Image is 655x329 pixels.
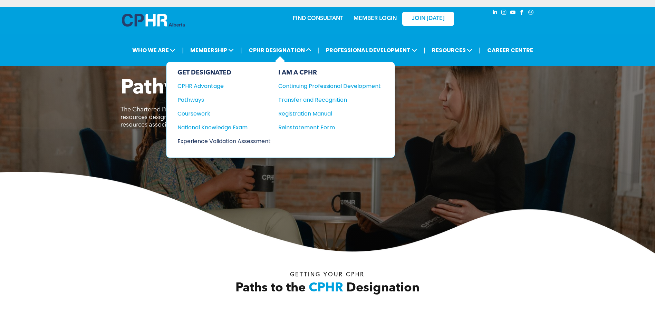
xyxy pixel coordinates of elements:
[177,82,271,90] a: CPHR Advantage
[121,107,325,128] span: The Chartered Professional in Human Resources (CPHR) is the only human resources designation reco...
[278,82,370,90] div: Continuing Professional Development
[130,44,177,57] span: WHO WE ARE
[491,9,499,18] a: linkedin
[177,109,271,118] a: Coursework
[278,123,381,132] a: Reinstatement Form
[500,9,508,18] a: instagram
[177,96,261,104] div: Pathways
[182,43,184,57] li: |
[177,123,261,132] div: National Knowledge Exam
[309,282,343,295] span: CPHR
[278,69,381,77] div: I AM A CPHR
[188,44,236,57] span: MEMBERSHIP
[278,96,381,104] a: Transfer and Recognition
[278,82,381,90] a: Continuing Professional Development
[177,123,271,132] a: National Knowledge Exam
[278,123,370,132] div: Reinstatement Form
[240,43,242,57] li: |
[293,16,343,21] a: FIND CONSULTANT
[121,78,215,99] span: Pathways
[354,16,397,21] a: MEMBER LOGIN
[177,137,261,146] div: Experience Validation Assessment
[235,282,306,295] span: Paths to the
[479,43,481,57] li: |
[430,44,474,57] span: RESOURCES
[412,16,444,22] span: JOIN [DATE]
[509,9,517,18] a: youtube
[290,272,365,278] span: Getting your Cphr
[324,44,419,57] span: PROFESSIONAL DEVELOPMENT
[177,137,271,146] a: Experience Validation Assessment
[402,12,454,26] a: JOIN [DATE]
[346,282,420,295] span: Designation
[318,43,320,57] li: |
[177,82,261,90] div: CPHR Advantage
[485,44,535,57] a: CAREER CENTRE
[177,96,271,104] a: Pathways
[247,44,314,57] span: CPHR DESIGNATION
[424,43,425,57] li: |
[177,69,271,77] div: GET DESIGNATED
[122,14,185,27] img: A blue and white logo for cp alberta
[278,109,381,118] a: Registration Manual
[278,96,370,104] div: Transfer and Recognition
[278,109,370,118] div: Registration Manual
[527,9,535,18] a: Social network
[177,109,261,118] div: Coursework
[518,9,526,18] a: facebook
